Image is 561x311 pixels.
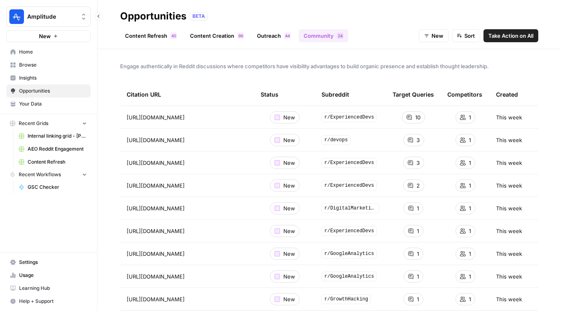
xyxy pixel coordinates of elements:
span: 9 [238,32,241,39]
span: New [283,136,295,144]
span: Help + Support [19,298,87,305]
span: 1 [469,181,471,190]
span: Settings [19,259,87,266]
div: Created [496,83,518,106]
a: Usage [6,269,91,282]
span: r/GrowthHacking [321,294,371,304]
a: Content Creation96 [185,29,249,42]
span: New [39,32,51,40]
span: [URL][DOMAIN_NAME] [127,295,185,303]
span: 1 [417,204,419,212]
span: AEO Reddit Engagement [28,145,87,153]
span: 1 [469,136,471,144]
a: Content Refresh45 [120,29,182,42]
span: Engage authentically in Reddit discussions where competitors have visibility advantages to build ... [120,62,538,70]
span: [URL][DOMAIN_NAME] [127,136,185,144]
span: r/DigitalMarketing [321,203,380,213]
span: Your Data [19,100,87,108]
span: 2 [338,32,340,39]
span: r/GoogleAnalytics [321,249,377,259]
span: Insights [19,74,87,82]
div: 44 [284,32,291,39]
span: This week [496,113,522,121]
span: This week [496,295,522,303]
span: 1 [417,295,419,303]
span: New [283,250,295,258]
span: 4 [171,32,174,39]
span: 2 [416,181,420,190]
span: r/ExperiencedDevs [321,181,377,190]
div: 24 [337,32,343,39]
button: Recent Grids [6,117,91,130]
div: 45 [170,32,177,39]
span: Opportunities [19,87,87,95]
span: Recent Grids [19,120,48,127]
span: GSC Checker [28,184,87,191]
a: GSC Checker [15,181,91,194]
span: Recent Workflows [19,171,61,178]
span: 1 [469,295,471,303]
a: Outreach44 [252,29,296,42]
span: r/GoogleAnalytics [321,272,377,281]
span: 4 [340,32,343,39]
span: New [283,227,295,235]
div: Citation URL [127,83,248,106]
span: r/devops [321,135,351,145]
span: r/ExperiencedDevs [321,112,377,122]
span: [URL][DOMAIN_NAME] [127,181,185,190]
span: 3 [416,136,420,144]
span: Learning Hub [19,285,87,292]
span: 4 [287,32,290,39]
span: Amplitude [27,13,76,21]
button: Recent Workflows [6,168,91,181]
div: BETA [190,12,208,20]
span: 1 [417,272,419,281]
span: r/ExperiencedDevs [321,226,377,236]
span: 1 [469,250,471,258]
a: Learning Hub [6,282,91,295]
span: This week [496,136,522,144]
button: New [419,29,449,42]
button: Take Action on All [483,29,538,42]
span: New [283,295,295,303]
img: Amplitude Logo [9,9,24,24]
span: New [283,272,295,281]
a: Community24 [299,29,348,42]
a: Opportunities [6,84,91,97]
a: Content Refresh [15,155,91,168]
span: New [283,159,295,167]
span: [URL][DOMAIN_NAME] [127,113,185,121]
a: Internal linking grid - [PERSON_NAME] [15,130,91,143]
a: Home [6,45,91,58]
span: 1 [417,250,419,258]
span: This week [496,159,522,167]
a: Your Data [6,97,91,110]
span: 1 [417,227,419,235]
div: Opportunities [120,10,186,23]
span: 1 [469,272,471,281]
span: [URL][DOMAIN_NAME] [127,227,185,235]
span: Usage [19,272,87,279]
span: [URL][DOMAIN_NAME] [127,250,185,258]
span: New [283,181,295,190]
span: 1 [469,227,471,235]
span: 4 [285,32,287,39]
span: This week [496,181,522,190]
div: Target Queries [393,83,434,106]
span: This week [496,272,522,281]
span: 1 [469,113,471,121]
button: Sort [452,29,480,42]
span: 1 [469,204,471,212]
a: Insights [6,71,91,84]
span: Home [19,48,87,56]
span: Browse [19,61,87,69]
span: [URL][DOMAIN_NAME] [127,272,185,281]
span: 3 [416,159,420,167]
span: Sort [464,32,475,40]
span: 1 [469,159,471,167]
a: Browse [6,58,91,71]
span: 6 [241,32,243,39]
span: Internal linking grid - [PERSON_NAME] [28,132,87,140]
span: Content Refresh [28,158,87,166]
div: 96 [237,32,244,39]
